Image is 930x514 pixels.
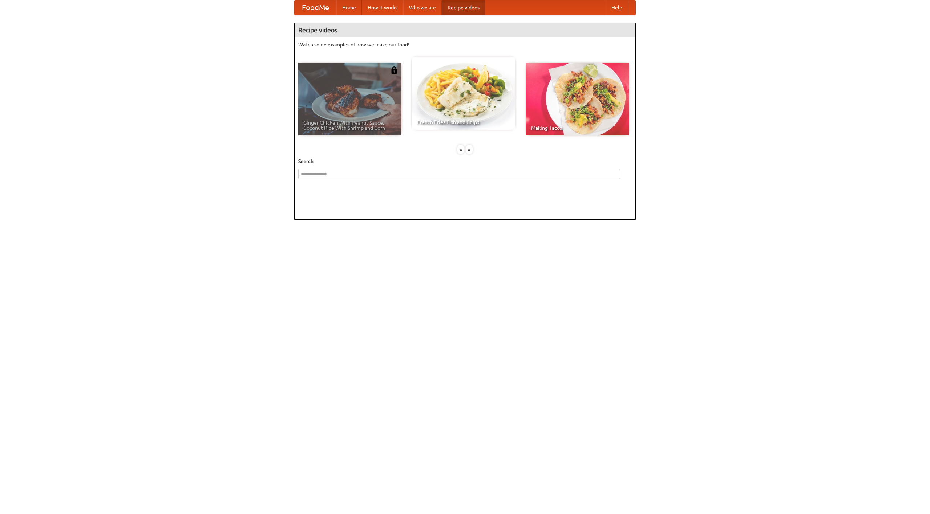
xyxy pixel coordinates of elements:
a: Who we are [403,0,442,15]
span: Making Tacos [531,125,624,130]
a: Home [336,0,362,15]
span: French Fries Fish and Chips [417,120,510,125]
a: Recipe videos [442,0,485,15]
a: Help [606,0,628,15]
a: French Fries Fish and Chips [412,57,515,130]
h5: Search [298,158,632,165]
h4: Recipe videos [295,23,635,37]
div: « [457,145,464,154]
a: How it works [362,0,403,15]
img: 483408.png [391,66,398,74]
a: FoodMe [295,0,336,15]
a: Making Tacos [526,63,629,135]
div: » [466,145,473,154]
p: Watch some examples of how we make our food! [298,41,632,48]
